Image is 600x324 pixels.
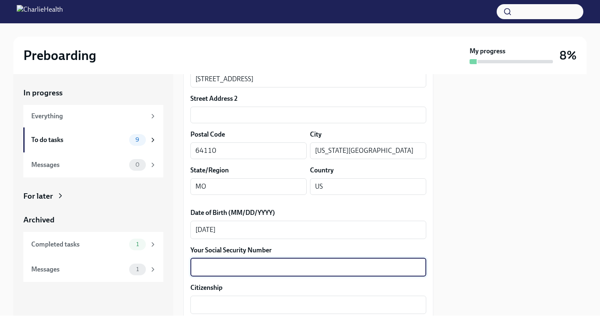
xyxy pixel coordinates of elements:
span: 1 [131,241,144,247]
a: Archived [23,214,163,225]
label: State/Region [190,166,229,175]
textarea: [DATE] [195,225,421,235]
a: Messages1 [23,257,163,282]
span: 1 [131,266,144,272]
div: For later [23,191,53,202]
label: Postal Code [190,130,225,139]
a: For later [23,191,163,202]
div: Messages [31,160,126,169]
a: Messages0 [23,152,163,177]
a: To do tasks9 [23,127,163,152]
label: Country [310,166,334,175]
div: Messages [31,265,126,274]
span: 0 [130,162,145,168]
strong: My progress [470,47,505,56]
label: Citizenship [190,283,426,292]
div: Completed tasks [31,240,126,249]
div: To do tasks [31,135,126,145]
h2: Preboarding [23,47,96,64]
h3: 8% [560,48,577,63]
span: 9 [130,137,144,143]
img: CharlieHealth [17,5,63,18]
a: Everything [23,105,163,127]
label: Date of Birth (MM/DD/YYYY) [190,208,426,217]
label: Your Social Security Number [190,246,426,255]
div: Everything [31,112,146,121]
label: Street Address 2 [190,94,237,103]
a: In progress [23,87,163,98]
a: Completed tasks1 [23,232,163,257]
label: City [310,130,322,139]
